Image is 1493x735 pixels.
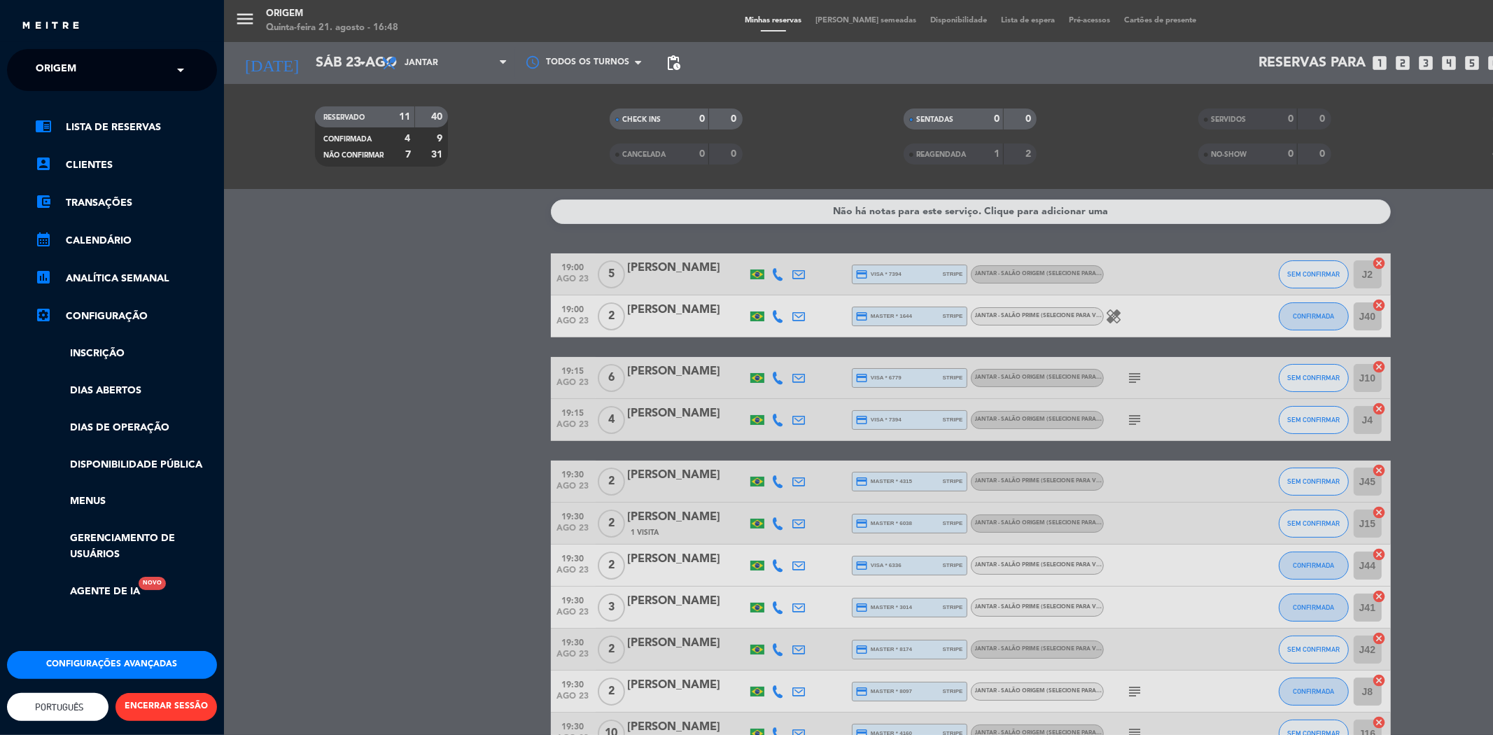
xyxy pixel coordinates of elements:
[35,231,52,248] i: calendar_month
[35,308,217,325] a: Configuração
[35,457,217,473] a: Disponibilidade pública
[35,307,52,323] i: settings_applications
[665,55,682,71] span: pending_actions
[32,702,84,713] span: Português
[7,651,217,679] button: Configurações avançadas
[35,270,217,287] a: assessmentANALÍTICA SEMANAL
[35,383,217,399] a: Dias abertos
[115,693,217,721] button: ENCERRAR SESSÃO
[35,157,217,174] a: account_boxClientes
[35,420,217,436] a: Dias de Operação
[35,193,52,210] i: account_balance_wallet
[35,195,217,211] a: account_balance_walletTransações
[35,155,52,172] i: account_box
[21,21,80,31] img: MEITRE
[35,493,217,510] a: Menus
[35,232,217,249] a: calendar_monthCalendário
[35,269,52,286] i: assessment
[35,531,217,563] a: Gerenciamento de usuários
[36,55,76,85] span: Origem
[35,584,140,600] a: Agente de IANovo
[139,577,166,590] div: Novo
[35,118,52,134] i: chrome_reader_mode
[35,346,217,362] a: Inscrição
[35,119,217,136] a: chrome_reader_modeLista de Reservas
